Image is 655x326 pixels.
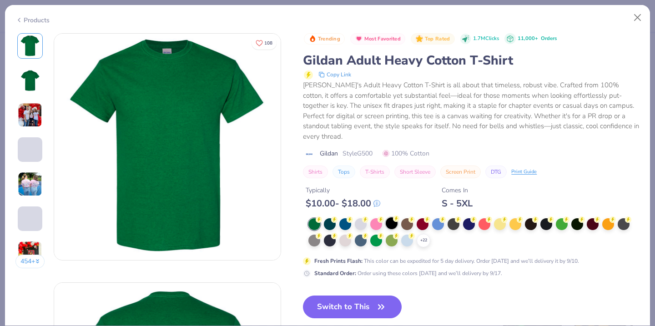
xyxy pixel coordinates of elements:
img: brand logo [303,150,315,158]
img: User generated content [18,231,19,256]
img: Most Favorited sort [355,35,363,42]
button: Badge Button [411,33,454,45]
button: copy to clipboard [316,69,354,80]
span: 108 [264,41,272,45]
div: Comes In [442,186,473,195]
button: Shirts [303,166,328,178]
button: Badge Button [350,33,405,45]
span: Most Favorited [364,36,401,41]
span: 100% Cotton [383,149,429,158]
img: User generated content [18,241,42,266]
button: Close [629,9,646,26]
strong: Standard Order : [314,270,356,277]
div: Order using these colors [DATE] and we’ll delivery by 9/17. [314,269,502,277]
div: 11,000+ [518,35,557,43]
div: [PERSON_NAME]'s Adult Heavy Cotton T-Shirt is all about that timeless, robust vibe. Crafted from ... [303,80,640,141]
span: Top Rated [425,36,450,41]
div: Gildan Adult Heavy Cotton T-Shirt [303,52,640,69]
button: T-Shirts [360,166,390,178]
img: Front [19,35,41,57]
img: User generated content [18,162,19,186]
img: Trending sort [309,35,316,42]
span: 1.7M Clicks [473,35,499,43]
button: Like [252,36,277,50]
div: Products [15,15,50,25]
img: Back [19,70,41,91]
span: Trending [318,36,340,41]
button: Badge Button [304,33,345,45]
span: + 22 [420,237,427,244]
div: $ 10.00 - $ 18.00 [306,198,380,209]
button: DTG [485,166,507,178]
div: Print Guide [511,168,537,176]
span: Orders [541,35,557,42]
button: 454+ [15,255,45,268]
img: User generated content [18,172,42,196]
div: This color can be expedited for 5 day delivery. Order [DATE] and we’ll delivery it by 9/10. [314,257,579,265]
button: Switch to This [303,296,402,318]
strong: Fresh Prints Flash : [314,257,363,265]
button: Screen Print [440,166,481,178]
button: Tops [333,166,355,178]
img: Top Rated sort [416,35,423,42]
div: Typically [306,186,380,195]
span: Style G500 [343,149,373,158]
button: Short Sleeve [394,166,436,178]
img: User generated content [18,103,42,127]
img: Front [54,34,281,260]
div: S - 5XL [442,198,473,209]
span: Gildan [320,149,338,158]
